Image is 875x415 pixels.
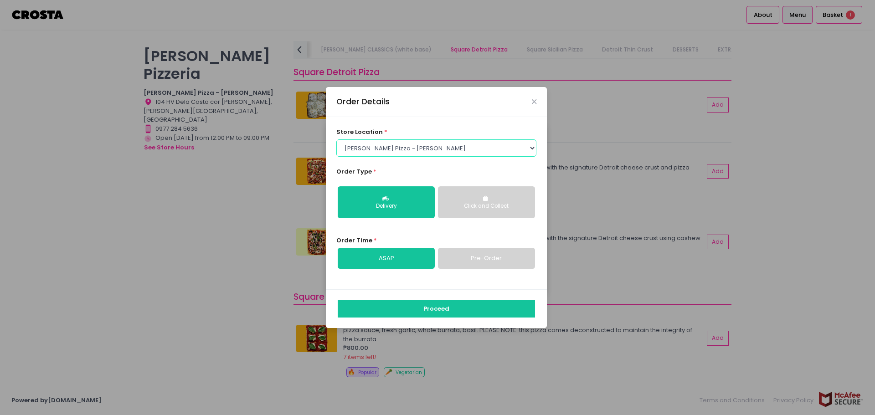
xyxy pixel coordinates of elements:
div: Order Details [336,96,390,108]
button: Close [532,99,536,104]
span: store location [336,128,383,136]
div: Delivery [344,202,428,210]
div: Click and Collect [444,202,529,210]
button: Proceed [338,300,535,318]
a: ASAP [338,248,435,269]
span: Order Type [336,167,372,176]
span: Order Time [336,236,372,245]
a: Pre-Order [438,248,535,269]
